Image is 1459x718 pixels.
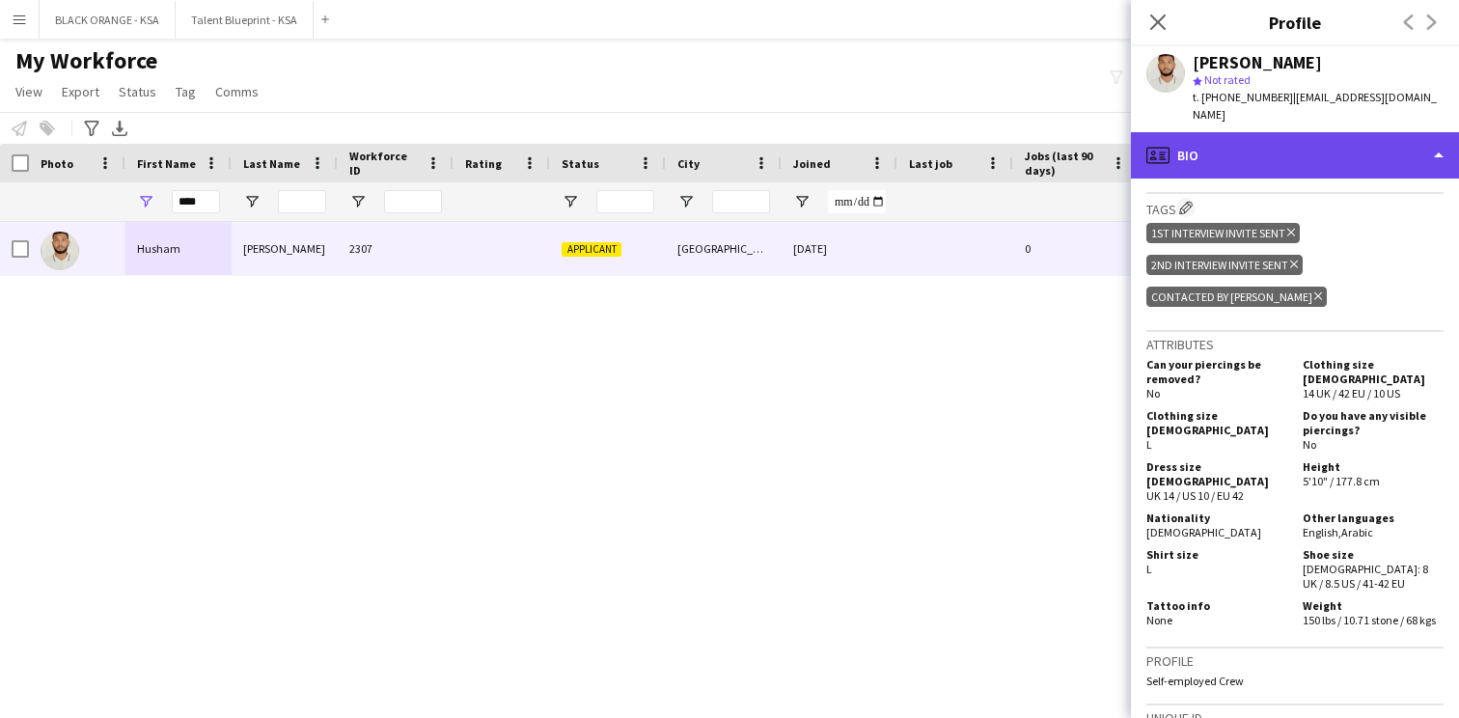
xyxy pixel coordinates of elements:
[1193,90,1293,104] span: t. [PHONE_NUMBER]
[793,156,831,171] span: Joined
[828,190,886,213] input: Joined Filter Input
[119,83,156,100] span: Status
[1303,357,1444,386] h5: Clothing size [DEMOGRAPHIC_DATA]
[80,117,103,140] app-action-btn: Advanced filters
[41,232,79,270] img: Husham Osman
[172,190,220,213] input: First Name Filter Input
[677,193,695,210] button: Open Filter Menu
[111,79,164,104] a: Status
[782,222,897,275] div: [DATE]
[1303,613,1436,627] span: 150 lbs / 10.71 stone / 68 kgs
[1146,287,1327,307] div: Contacted by [PERSON_NAME]
[40,1,176,39] button: BLACK ORANGE - KSA
[15,83,42,100] span: View
[15,46,157,75] span: My Workforce
[1303,547,1444,562] h5: Shoe size
[1303,474,1380,488] span: 5'10" / 177.8 cm
[1303,525,1341,539] span: English ,
[168,79,204,104] a: Tag
[1146,408,1287,437] h5: Clothing size [DEMOGRAPHIC_DATA]
[562,242,621,257] span: Applicant
[125,222,232,275] div: Husham
[1146,511,1287,525] h5: Nationality
[562,156,599,171] span: Status
[1204,72,1251,87] span: Not rated
[176,83,196,100] span: Tag
[384,190,442,213] input: Workforce ID Filter Input
[41,156,73,171] span: Photo
[1146,598,1287,613] h5: Tattoo info
[338,222,454,275] div: 2307
[1193,90,1437,122] span: | [EMAIL_ADDRESS][DOMAIN_NAME]
[1131,132,1459,179] div: Bio
[1146,336,1444,353] h3: Attributes
[1303,562,1428,591] span: [DEMOGRAPHIC_DATA]: 8 UK / 8.5 US / 41-42 EU
[8,79,50,104] a: View
[349,193,367,210] button: Open Filter Menu
[1146,255,1303,275] div: 2nd interview invite sent
[1025,149,1104,178] span: Jobs (last 90 days)
[108,117,131,140] app-action-btn: Export XLSX
[1146,357,1287,386] h5: Can your piercings be removed?
[232,222,338,275] div: [PERSON_NAME]
[1146,652,1444,670] h3: Profile
[596,190,654,213] input: Status Filter Input
[243,193,261,210] button: Open Filter Menu
[1013,222,1139,275] div: 0
[1146,223,1300,243] div: 1st interview invite sent
[793,193,811,210] button: Open Filter Menu
[1146,386,1160,400] span: No
[137,156,196,171] span: First Name
[1131,10,1459,35] h3: Profile
[1146,525,1261,539] span: [DEMOGRAPHIC_DATA]
[243,156,300,171] span: Last Name
[1146,488,1244,503] span: UK 14 / US 10 / EU 42
[1193,54,1322,71] div: [PERSON_NAME]
[1303,386,1400,400] span: 14 UK / 42 EU / 10 US
[349,149,419,178] span: Workforce ID
[1146,459,1287,488] h5: Dress size [DEMOGRAPHIC_DATA]
[1146,613,1172,627] span: None
[278,190,326,213] input: Last Name Filter Input
[176,1,314,39] button: Talent Blueprint - KSA
[562,193,579,210] button: Open Filter Menu
[207,79,266,104] a: Comms
[1146,198,1444,218] h3: Tags
[1341,525,1373,539] span: Arabic
[909,156,952,171] span: Last job
[1146,437,1152,452] span: L
[215,83,259,100] span: Comms
[677,156,700,171] span: City
[712,190,770,213] input: City Filter Input
[62,83,99,100] span: Export
[1303,437,1316,452] span: No
[666,222,782,275] div: [GEOGRAPHIC_DATA]
[465,156,502,171] span: Rating
[1303,598,1444,613] h5: Weight
[1303,408,1444,437] h5: Do you have any visible piercings?
[1303,459,1444,474] h5: Height
[1146,674,1444,688] p: Self-employed Crew
[1303,511,1444,525] h5: Other languages
[137,193,154,210] button: Open Filter Menu
[1146,547,1287,562] h5: Shirt size
[54,79,107,104] a: Export
[1146,562,1152,576] span: L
